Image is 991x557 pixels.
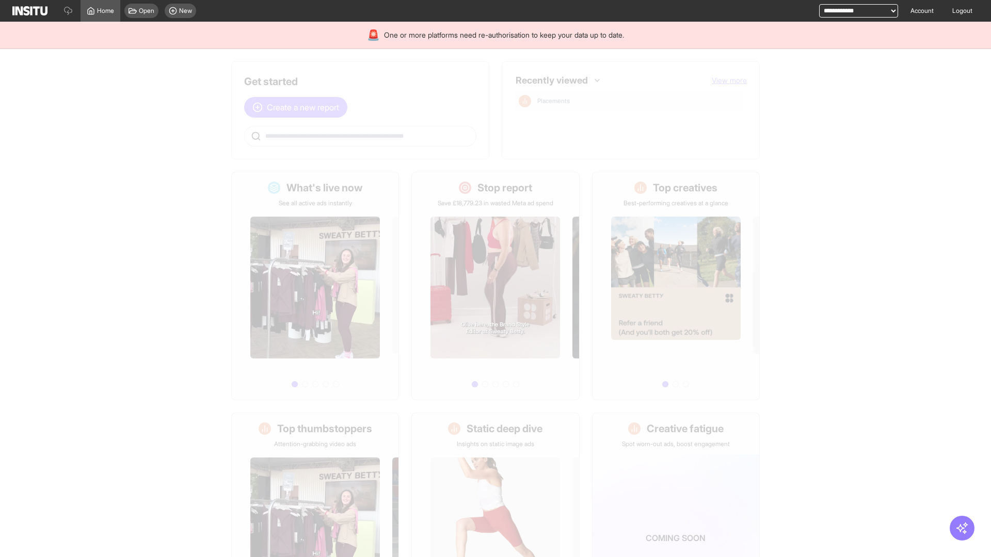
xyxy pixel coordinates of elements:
span: One or more platforms need re-authorisation to keep your data up to date. [384,30,624,40]
span: Home [97,7,114,15]
img: Logo [12,6,47,15]
span: Open [139,7,154,15]
span: New [179,7,192,15]
div: 🚨 [367,28,380,42]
